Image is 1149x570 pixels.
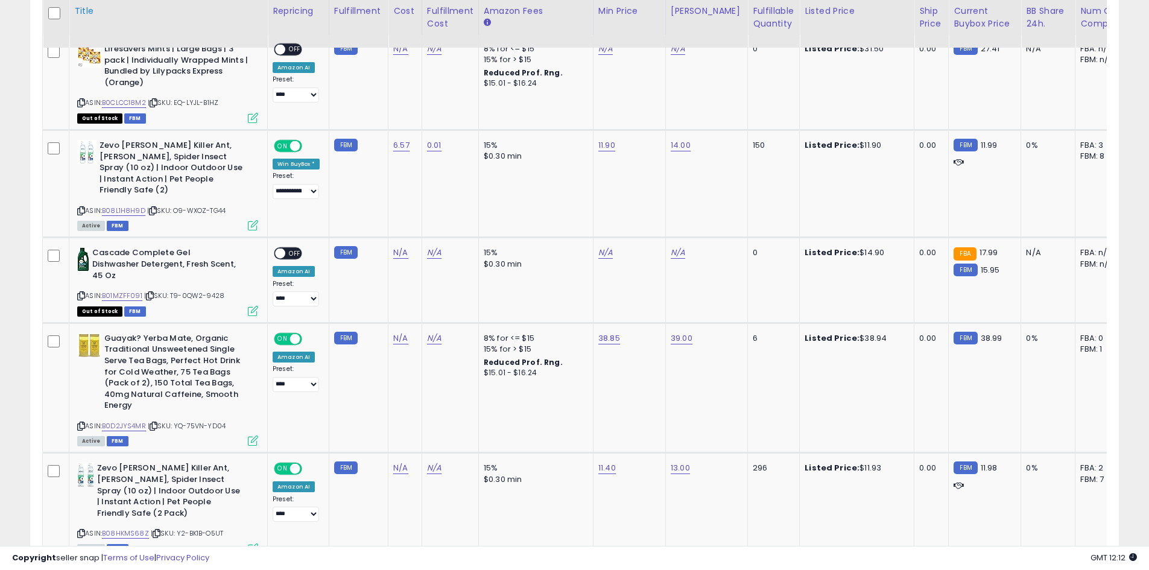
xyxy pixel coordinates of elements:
[805,247,859,258] b: Listed Price:
[753,463,790,473] div: 296
[1080,463,1120,473] div: FBA: 2
[1080,140,1120,151] div: FBA: 3
[805,462,859,473] b: Listed Price:
[484,357,563,367] b: Reduced Prof. Rng.
[484,474,584,485] div: $0.30 min
[981,43,1000,54] span: 27.41
[805,43,859,54] b: Listed Price:
[334,5,383,17] div: Fulfillment
[77,140,258,229] div: ASIN:
[919,140,939,151] div: 0.00
[393,462,408,474] a: N/A
[393,332,408,344] a: N/A
[273,352,315,363] div: Amazon AI
[427,139,442,151] a: 0.01
[484,17,491,28] small: Amazon Fees.
[77,221,105,231] span: All listings currently available for purchase on Amazon
[980,247,998,258] span: 17.99
[805,5,909,17] div: Listed Price
[753,5,794,30] div: Fulfillable Quantity
[107,221,128,231] span: FBM
[484,344,584,355] div: 15% for > $15
[954,332,977,344] small: FBM
[77,463,94,487] img: 41Zcn9KBr0L._SL40_.jpg
[273,5,324,17] div: Repricing
[148,98,218,107] span: | SKU: EQ-LYJL-B1HZ
[671,5,742,17] div: [PERSON_NAME]
[981,462,998,473] span: 11.98
[273,159,320,169] div: Win BuyBox *
[285,249,305,259] span: OFF
[393,43,408,55] a: N/A
[1026,247,1066,258] div: N/A
[598,462,616,474] a: 11.40
[1026,43,1066,54] div: N/A
[484,140,584,151] div: 15%
[273,481,315,492] div: Amazon AI
[1080,474,1120,485] div: FBM: 7
[981,139,998,151] span: 11.99
[427,43,442,55] a: N/A
[1026,5,1070,30] div: BB Share 24h.
[753,247,790,258] div: 0
[77,333,258,445] div: ASIN:
[334,461,358,474] small: FBM
[805,139,859,151] b: Listed Price:
[74,5,262,17] div: Title
[919,5,943,30] div: Ship Price
[103,552,154,563] a: Terms of Use
[484,5,588,17] div: Amazon Fees
[484,78,584,89] div: $15.01 - $16.24
[300,334,320,344] span: OFF
[805,43,905,54] div: $31.50
[334,332,358,344] small: FBM
[1080,151,1120,162] div: FBM: 8
[598,43,613,55] a: N/A
[805,333,905,344] div: $38.94
[275,334,290,344] span: ON
[484,54,584,65] div: 15% for > $15
[598,247,613,259] a: N/A
[77,333,101,357] img: 51rFiGLPNzL._SL40_.jpg
[1026,333,1066,344] div: 0%
[1080,54,1120,65] div: FBM: n/a
[100,140,246,199] b: Zevo [PERSON_NAME] Killer Ant, [PERSON_NAME], Spider Insect Spray (10 oz) | Indoor Outdoor Use | ...
[102,206,145,216] a: B08L1H8H9D
[77,140,97,164] img: 41Zczl3-mEL._SL40_.jpg
[12,552,56,563] strong: Copyright
[104,333,251,414] b: Guayak? Yerba Mate, Organic Traditional Unsweetened Single Serve Tea Bags, Perfect Hot Drink for ...
[919,333,939,344] div: 0.00
[1080,344,1120,355] div: FBM: 1
[753,140,790,151] div: 150
[484,68,563,78] b: Reduced Prof. Rng.
[598,5,660,17] div: Min Price
[393,5,417,17] div: Cost
[919,43,939,54] div: 0.00
[334,42,358,55] small: FBM
[753,43,790,54] div: 0
[671,43,685,55] a: N/A
[1080,333,1120,344] div: FBA: 0
[1080,259,1120,270] div: FBM: n/a
[124,113,146,124] span: FBM
[102,291,142,301] a: B01MZFF091
[954,461,977,474] small: FBM
[919,463,939,473] div: 0.00
[598,139,615,151] a: 11.90
[273,62,315,73] div: Amazon AI
[148,421,226,431] span: | SKU: YQ-75VN-YD04
[393,139,410,151] a: 6.57
[77,43,258,122] div: ASIN:
[484,259,584,270] div: $0.30 min
[484,43,584,54] div: 8% for <= $15
[273,365,320,392] div: Preset:
[273,495,320,522] div: Preset:
[273,172,320,199] div: Preset:
[334,246,358,259] small: FBM
[671,332,692,344] a: 39.00
[273,280,320,307] div: Preset:
[954,264,977,276] small: FBM
[427,5,473,30] div: Fulfillment Cost
[156,552,209,563] a: Privacy Policy
[77,113,122,124] span: All listings that are currently out of stock and unavailable for purchase on Amazon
